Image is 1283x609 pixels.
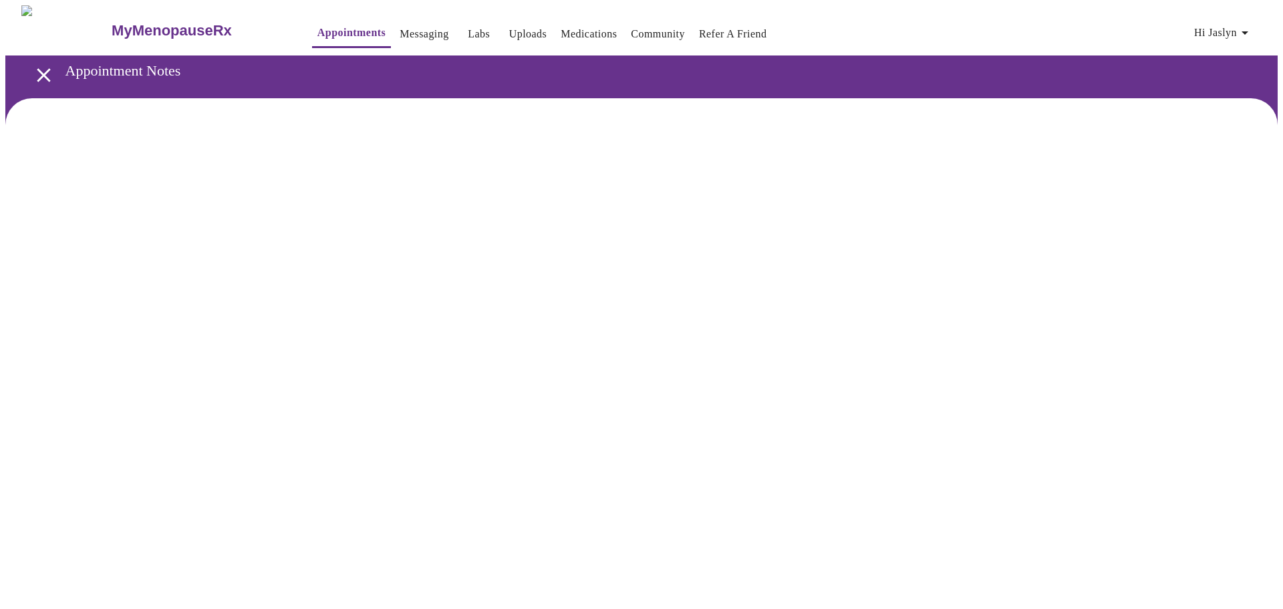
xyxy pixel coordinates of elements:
[699,25,767,43] a: Refer a Friend
[1189,19,1258,46] button: Hi Jaslyn
[1194,23,1253,42] span: Hi Jaslyn
[65,62,1209,80] h3: Appointment Notes
[21,5,110,55] img: MyMenopauseRx Logo
[24,55,63,95] button: open drawer
[317,23,386,42] a: Appointments
[394,21,454,47] button: Messaging
[694,21,772,47] button: Refer a Friend
[555,21,622,47] button: Medications
[625,21,690,47] button: Community
[400,25,448,43] a: Messaging
[110,7,285,54] a: MyMenopauseRx
[468,25,490,43] a: Labs
[561,25,617,43] a: Medications
[458,21,501,47] button: Labs
[631,25,685,43] a: Community
[312,19,391,48] button: Appointments
[509,25,547,43] a: Uploads
[504,21,553,47] button: Uploads
[112,22,232,39] h3: MyMenopauseRx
